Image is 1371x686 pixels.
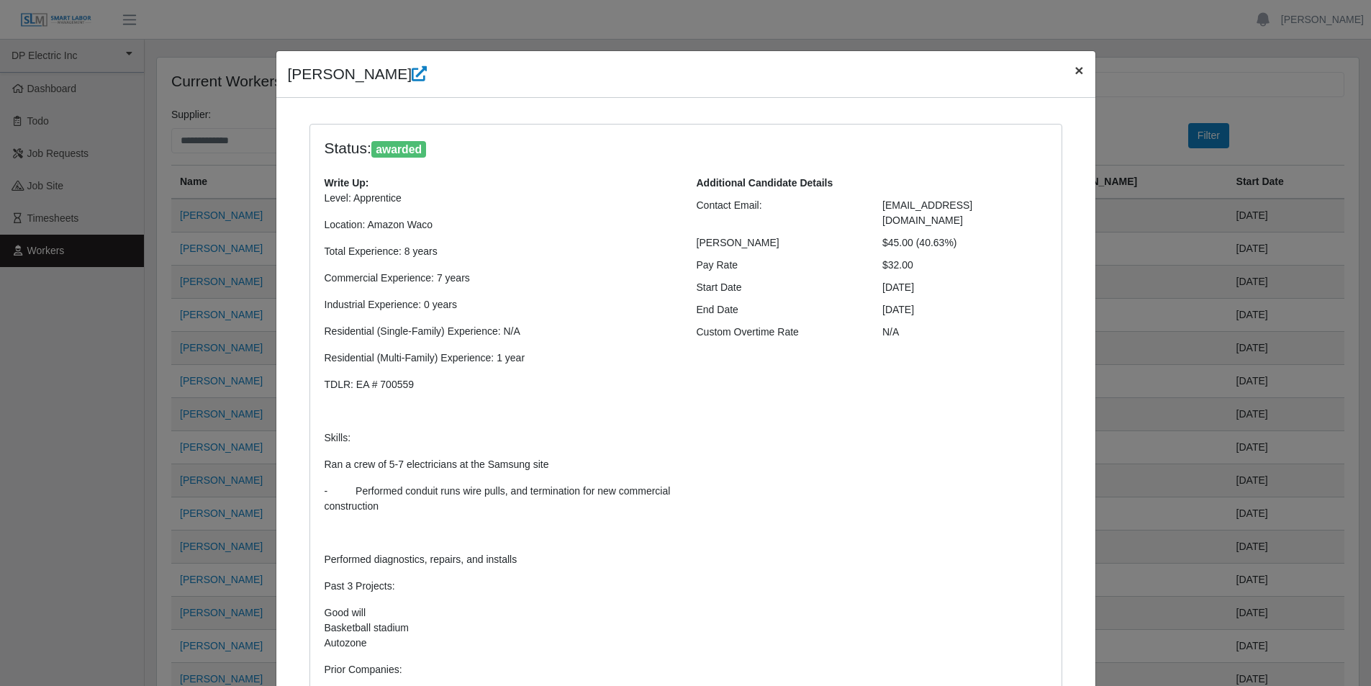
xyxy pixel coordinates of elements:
[325,377,675,392] p: TDLR: EA # 700559
[325,430,675,446] p: Skills:
[686,198,872,228] div: Contact Email:
[686,325,872,340] div: Custom Overtime Rate
[288,63,427,86] h4: [PERSON_NAME]
[325,139,861,158] h4: Status:
[371,141,427,158] span: awarded
[325,484,675,514] p: - Performed conduit runs wire pulls, and termination for new commercial construction
[697,177,833,189] b: Additional Candidate Details
[882,304,914,315] span: [DATE]
[872,280,1058,295] div: [DATE]
[325,297,675,312] p: Industrial Experience: 0 years
[325,271,675,286] p: Commercial Experience: 7 years
[325,662,675,677] p: Prior Companies:
[325,244,675,259] p: Total Experience: 8 years
[325,636,675,651] li: Autozone
[325,177,369,189] b: Write Up:
[686,280,872,295] div: Start Date
[872,235,1058,251] div: $45.00 (40.63%)
[325,324,675,339] p: Residential (Single-Family) Experience: N/A
[1074,62,1083,78] span: ×
[325,579,675,594] p: Past 3 Projects:
[686,235,872,251] div: [PERSON_NAME]
[1063,51,1095,89] button: Close
[325,605,675,620] li: Good will
[325,457,675,472] li: Ran a crew of 5-7 electricians at the Samsung site
[686,302,872,317] div: End Date
[325,620,675,636] li: Basketball stadium
[325,217,675,233] p: Location: Amazon Waco
[882,326,899,338] span: N/A
[325,191,675,206] p: Level: Apprentice
[872,258,1058,273] div: $32.00
[325,351,675,366] p: Residential (Multi-Family) Experience: 1 year
[882,199,972,226] span: [EMAIL_ADDRESS][DOMAIN_NAME]
[325,552,675,567] li: Performed diagnostics, repairs, and installs
[686,258,872,273] div: Pay Rate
